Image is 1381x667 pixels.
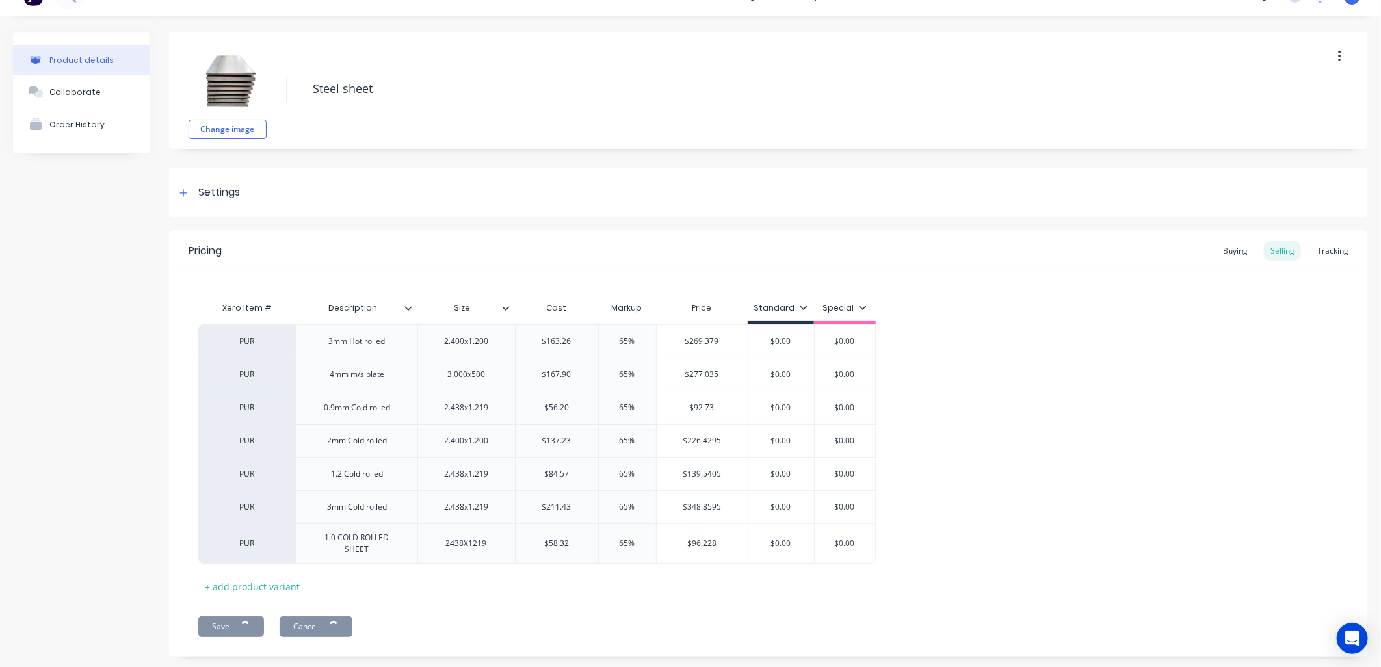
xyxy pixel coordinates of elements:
[319,366,395,383] div: 4mm m/s plate
[417,295,515,321] div: Size
[595,325,660,358] div: 65%
[516,458,598,490] div: $84.57
[657,527,748,560] div: $96.228
[434,366,499,383] div: 3.000x500
[595,425,660,457] div: 65%
[516,391,598,424] div: $56.20
[317,499,397,516] div: 3mm Cold rolled
[748,425,814,457] div: $0.00
[657,458,748,490] div: $139.5405
[748,358,814,391] div: $0.00
[434,432,499,449] div: 2.400x1.200
[748,391,814,424] div: $0.00
[657,325,748,358] div: $269.379
[812,458,877,490] div: $0.00
[748,527,814,560] div: $0.00
[754,302,808,314] div: Standard
[434,499,499,516] div: 2.438x1.219
[656,295,748,321] div: Price
[189,42,267,139] div: fileChange image
[13,108,150,140] button: Order History
[595,458,660,490] div: 65%
[198,391,876,424] div: PUR0.9mm Cold rolled2.438x1.219$56.2065%$92.73$0.00$0.00
[516,527,598,560] div: $58.32
[812,325,877,358] div: $0.00
[598,295,656,321] div: Markup
[748,458,814,490] div: $0.00
[211,538,283,549] div: PUR
[822,302,867,314] div: Special
[1264,241,1301,261] div: Selling
[318,333,395,350] div: 3mm Hot rolled
[198,324,876,358] div: PUR3mm Hot rolled2.400x1.200$163.2665%$269.379$0.00$0.00
[198,358,876,391] div: PUR4mm m/s plate3.000x500$167.9065%$277.035$0.00$0.00
[1311,241,1355,261] div: Tracking
[49,55,114,65] div: Product details
[280,616,352,637] button: Cancel
[211,501,283,513] div: PUR
[812,491,877,523] div: $0.00
[434,399,499,416] div: 2.438x1.219
[211,369,283,380] div: PUR
[313,399,401,416] div: 0.9mm Cold rolled
[211,435,283,447] div: PUR
[812,358,877,391] div: $0.00
[748,491,814,523] div: $0.00
[211,335,283,347] div: PUR
[302,529,412,558] div: 1.0 COLD ROLLED SHEET
[211,402,283,413] div: PUR
[195,48,260,113] img: file
[812,425,877,457] div: $0.00
[516,325,598,358] div: $163.26
[49,87,101,97] div: Collaborate
[1217,241,1254,261] div: Buying
[434,333,499,350] div: 2.400x1.200
[657,391,748,424] div: $92.73
[748,325,814,358] div: $0.00
[1337,623,1368,654] div: Open Intercom Messenger
[812,527,877,560] div: $0.00
[13,75,150,108] button: Collaborate
[434,465,499,482] div: 2.438x1.219
[198,424,876,457] div: PUR2mm Cold rolled2.400x1.200$137.2365%$226.4295$0.00$0.00
[198,457,876,490] div: PUR1.2 Cold rolled2.438x1.219$84.5765%$139.5405$0.00$0.00
[657,358,748,391] div: $277.035
[321,465,393,482] div: 1.2 Cold rolled
[595,358,660,391] div: 65%
[516,425,598,457] div: $137.23
[595,491,660,523] div: 65%
[198,490,876,523] div: PUR3mm Cold rolled2.438x1.219$211.4365%$348.8595$0.00$0.00
[812,391,877,424] div: $0.00
[198,185,240,201] div: Settings
[211,468,283,480] div: PUR
[317,432,397,449] div: 2mm Cold rolled
[306,73,1234,104] textarea: Steel sheet
[198,523,876,564] div: PUR1.0 COLD ROLLED SHEET2438X1219$58.3265%$96.228$0.00$0.00
[198,616,264,637] button: Save
[189,243,222,259] div: Pricing
[516,358,598,391] div: $167.90
[13,45,150,75] button: Product details
[595,527,660,560] div: 65%
[198,577,306,597] div: + add product variant
[189,120,267,139] button: Change image
[657,425,748,457] div: $226.4295
[515,295,598,321] div: Cost
[595,391,660,424] div: 65%
[198,295,296,321] div: Xero Item #
[657,491,748,523] div: $348.8595
[417,292,507,324] div: Size
[296,292,410,324] div: Description
[296,295,417,321] div: Description
[49,120,105,129] div: Order History
[516,491,598,523] div: $211.43
[434,535,499,552] div: 2438X1219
